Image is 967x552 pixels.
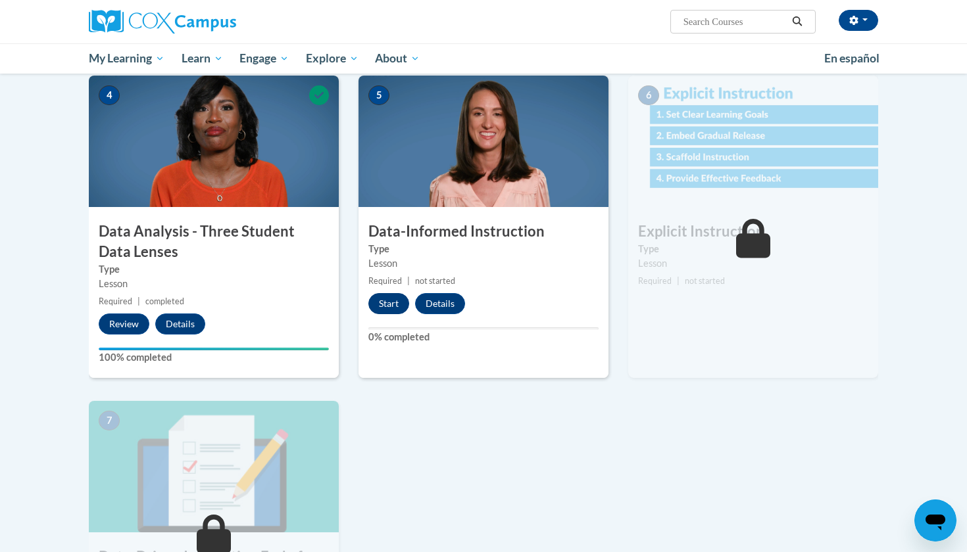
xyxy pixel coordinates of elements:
[99,85,120,105] span: 4
[89,401,339,532] img: Course Image
[99,350,329,365] label: 100% completed
[99,277,329,291] div: Lesson
[368,293,409,314] button: Start
[99,348,329,350] div: Your progress
[99,296,132,306] span: Required
[638,242,868,256] label: Type
[787,14,807,30] button: Search
[685,276,725,286] span: not started
[628,221,878,242] h3: Explicit Instruction
[80,43,173,74] a: My Learning
[173,43,232,74] a: Learn
[89,10,339,34] a: Cox Campus
[638,256,868,271] div: Lesson
[628,76,878,207] img: Course Image
[638,276,672,286] span: Required
[99,411,120,430] span: 7
[99,262,329,277] label: Type
[367,43,429,74] a: About
[297,43,367,74] a: Explore
[824,51,880,65] span: En español
[137,296,140,306] span: |
[375,51,420,66] span: About
[839,10,878,31] button: Account Settings
[99,313,149,334] button: Review
[239,51,289,66] span: Engage
[914,499,956,541] iframe: Button to launch messaging window
[359,221,608,242] h3: Data-Informed Instruction
[415,293,465,314] button: Details
[638,85,659,105] span: 6
[89,76,339,207] img: Course Image
[368,276,402,286] span: Required
[359,76,608,207] img: Course Image
[677,276,680,286] span: |
[89,221,339,262] h3: Data Analysis - Three Student Data Lenses
[415,276,455,286] span: not started
[69,43,898,74] div: Main menu
[145,296,184,306] span: completed
[368,330,599,344] label: 0% completed
[368,242,599,256] label: Type
[682,14,787,30] input: Search Courses
[407,276,410,286] span: |
[368,256,599,271] div: Lesson
[89,51,164,66] span: My Learning
[89,10,236,34] img: Cox Campus
[816,45,888,72] a: En español
[306,51,359,66] span: Explore
[155,313,205,334] button: Details
[182,51,223,66] span: Learn
[368,85,389,105] span: 5
[231,43,297,74] a: Engage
